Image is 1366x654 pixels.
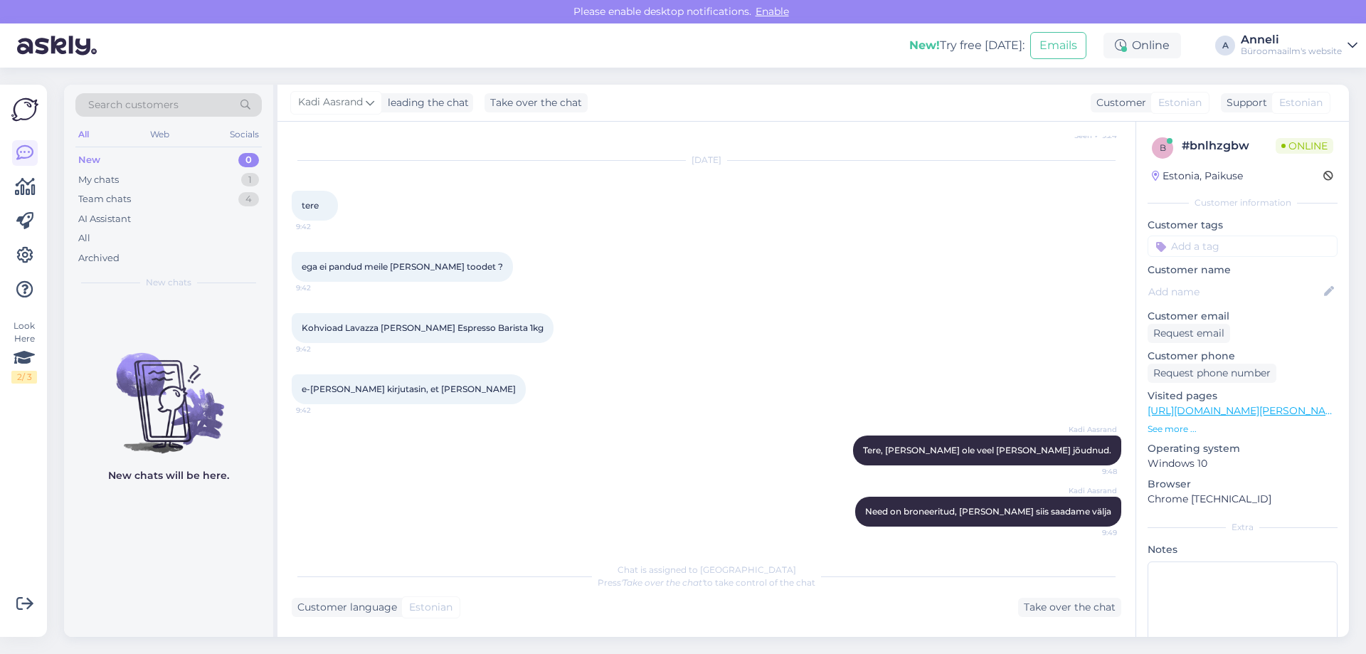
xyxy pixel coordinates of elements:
span: Need on broneeritud, [PERSON_NAME] siis saadame välja [865,506,1111,517]
div: Request phone number [1148,364,1276,383]
div: Request email [1148,324,1230,343]
p: Windows 10 [1148,456,1338,471]
span: 9:48 [1064,466,1117,477]
i: 'Take over the chat' [621,577,704,588]
div: All [75,125,92,144]
div: Customer information [1148,196,1338,209]
p: Customer email [1148,309,1338,324]
div: Web [147,125,172,144]
span: Kadi Aasrand [298,95,363,110]
div: [DATE] [292,154,1121,167]
div: 1 [241,173,259,187]
span: Kohvioad Lavazza [PERSON_NAME] Espresso Barista 1kg [302,322,544,333]
div: Customer [1091,95,1146,110]
img: Askly Logo [11,96,38,123]
div: New [78,153,100,167]
div: All [78,231,90,246]
span: Seen ✓ 9:24 [1064,130,1117,141]
span: Search customers [88,97,179,112]
span: New chats [146,276,191,289]
span: 9:49 [1064,527,1117,538]
div: Büroomaailm's website [1241,46,1342,57]
div: Support [1221,95,1267,110]
p: Browser [1148,477,1338,492]
div: My chats [78,173,119,187]
span: 9:42 [296,221,349,232]
img: No chats [64,327,273,455]
a: [URL][DOMAIN_NAME][PERSON_NAME] [1148,404,1344,417]
div: Team chats [78,192,131,206]
div: A [1215,36,1235,56]
div: Look Here [11,320,37,384]
p: Notes [1148,542,1338,557]
input: Add name [1148,284,1321,300]
b: New! [909,38,940,52]
a: AnneliBüroomaailm's website [1241,34,1357,57]
div: Take over the chat [485,93,588,112]
div: 4 [238,192,259,206]
input: Add a tag [1148,236,1338,257]
span: Estonian [1279,95,1323,110]
div: AI Assistant [78,212,131,226]
span: tere [302,200,319,211]
div: 0 [238,153,259,167]
p: Customer phone [1148,349,1338,364]
p: Operating system [1148,441,1338,456]
div: Socials [227,125,262,144]
span: Enable [751,5,793,18]
p: New chats will be here. [108,468,229,483]
div: Archived [78,251,120,265]
div: Extra [1148,521,1338,534]
div: Estonia, Paikuse [1152,169,1243,184]
span: 9:42 [296,405,349,416]
p: Visited pages [1148,389,1338,404]
span: Chat is assigned to [GEOGRAPHIC_DATA] [618,564,796,575]
p: Chrome [TECHNICAL_ID] [1148,492,1338,507]
div: Try free [DATE]: [909,37,1024,54]
span: Online [1276,138,1333,154]
button: Emails [1030,32,1086,59]
span: 9:42 [296,344,349,354]
div: leading the chat [382,95,469,110]
span: ega ei pandud meile [PERSON_NAME] toodet ? [302,261,503,272]
span: Kadi Aasrand [1064,424,1117,435]
div: Customer language [292,600,397,615]
div: 2 / 3 [11,371,37,384]
span: e-[PERSON_NAME] kirjutasin, et [PERSON_NAME] [302,384,516,394]
p: Customer name [1148,263,1338,278]
p: See more ... [1148,423,1338,436]
span: Press to take control of the chat [598,577,815,588]
span: Tere, [PERSON_NAME] ole veel [PERSON_NAME] jõudnud. [863,445,1111,455]
span: Kadi Aasrand [1064,485,1117,496]
div: Take over the chat [1018,598,1121,617]
span: 9:42 [296,283,349,293]
p: Customer tags [1148,218,1338,233]
span: b [1160,142,1166,153]
div: # bnlhzgbw [1182,137,1276,154]
span: Estonian [1158,95,1202,110]
div: Anneli [1241,34,1342,46]
span: Estonian [409,600,452,615]
div: Online [1103,33,1181,58]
